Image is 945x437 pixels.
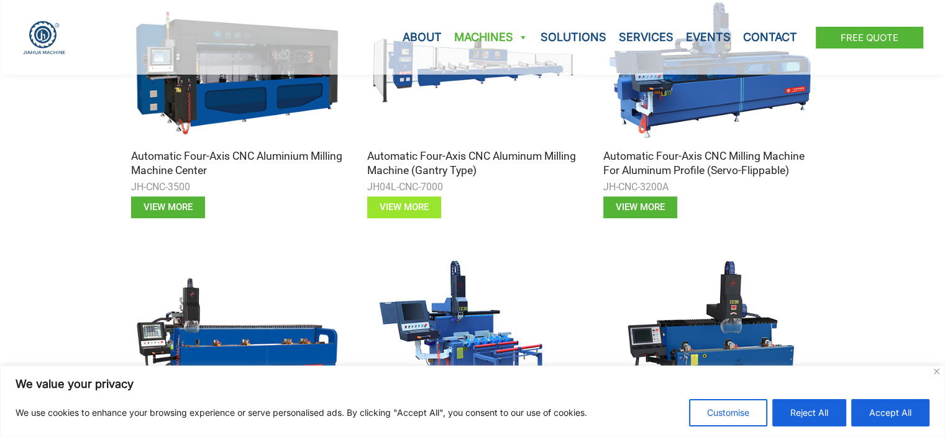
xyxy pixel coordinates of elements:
[131,196,205,218] a: View more
[16,405,587,420] p: We use cookies to enhance your browsing experience or serve personalised ads. By clicking "Accept...
[367,178,578,196] div: JH04L-CNC-7000
[603,196,677,218] a: View more
[816,27,923,48] a: Free Quote
[367,255,578,414] img: Aluminum Milling and Drilling Machine 5
[22,21,66,55] img: JH Aluminium Window & Door Processing Machines
[689,399,767,426] button: Customise
[603,149,815,178] h3: Automatic Four-axis CNC Milling Machine for Aluminum Profile (Servo-flippable)
[144,203,193,212] span: View more
[772,399,846,426] button: Reject All
[367,196,441,218] a: View more
[851,399,929,426] button: Accept All
[367,149,578,178] h3: Automatic Four-axis CNC Aluminum Milling Machine (Gantry Type)
[603,178,815,196] div: JH-CNC-3200A
[131,255,342,414] img: Aluminum Milling and Drilling Machine 4
[616,203,665,212] span: View more
[934,369,939,374] img: Close
[16,377,929,392] p: We value your privacy
[131,149,342,178] h3: Automatic Four-axis CNC Aluminium Milling Machine Center
[131,178,342,196] div: JH-CNC-3500
[380,203,429,212] span: View more
[603,255,815,414] img: Aluminum Milling and Drilling Machine 6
